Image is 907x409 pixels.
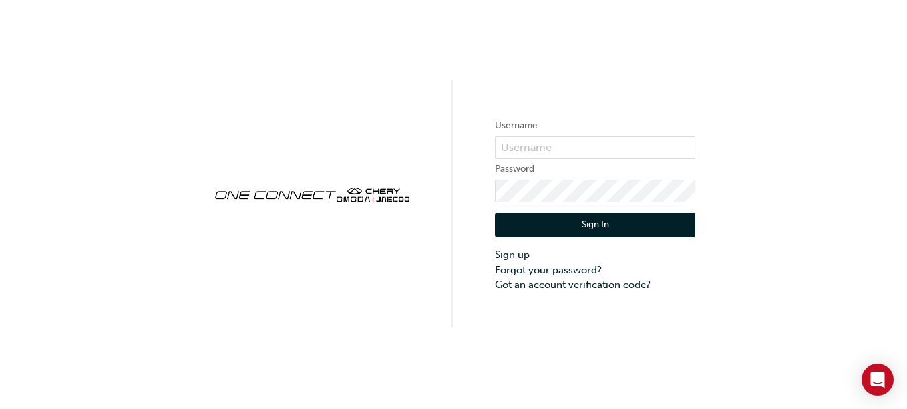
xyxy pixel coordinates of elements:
[495,263,695,278] a: Forgot your password?
[862,364,894,396] div: Open Intercom Messenger
[495,161,695,177] label: Password
[212,176,412,211] img: oneconnect
[495,277,695,293] a: Got an account verification code?
[495,213,695,238] button: Sign In
[495,136,695,159] input: Username
[495,118,695,134] label: Username
[495,247,695,263] a: Sign up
